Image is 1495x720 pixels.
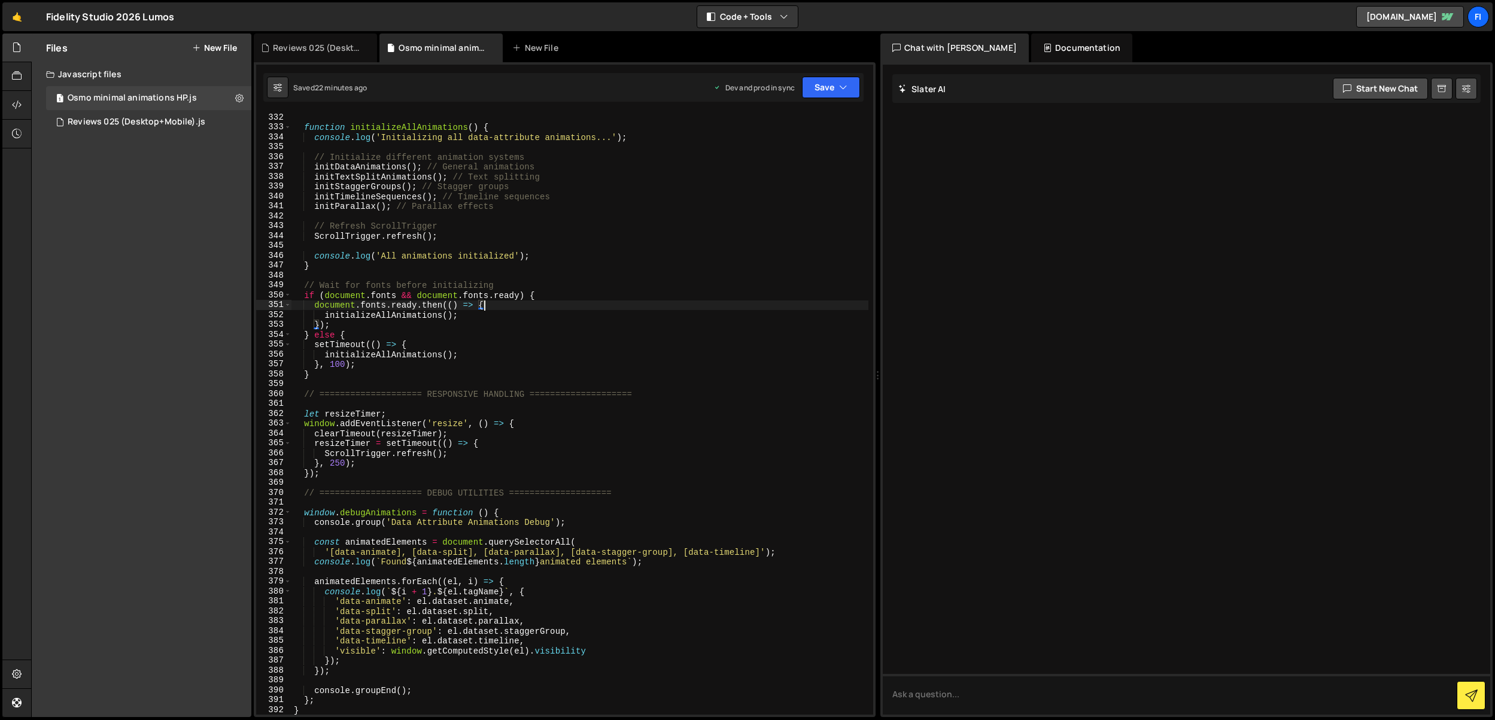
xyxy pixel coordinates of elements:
div: 358 [256,369,291,379]
div: 383 [256,616,291,626]
div: 390 [256,685,291,695]
div: v 4.0.25 [34,19,59,29]
a: Fi [1467,6,1489,28]
div: Keywords nach Traffic [130,71,206,78]
div: Dev and prod in sync [713,83,795,93]
div: 338 [256,172,291,182]
div: 385 [256,636,291,646]
div: Domain [62,71,88,78]
button: New File [192,43,237,53]
div: 344 [256,231,291,241]
div: 368 [256,468,291,478]
div: 22 minutes ago [315,83,367,93]
div: Domain: [PERSON_NAME][DOMAIN_NAME] [31,31,198,41]
div: 360 [256,389,291,399]
div: 380 [256,587,291,597]
div: 372 [256,508,291,518]
div: 365 [256,438,291,448]
div: 357 [256,359,291,369]
div: 392 [256,705,291,715]
div: 361 [256,399,291,409]
div: 378 [256,567,291,577]
img: website_grey.svg [19,31,29,41]
div: 356 [256,350,291,360]
div: 375 [256,537,291,547]
div: Reviews 025 (Desktop+Mobile).js [68,117,205,127]
div: 359 [256,379,291,389]
div: 354 [256,330,291,340]
div: 352 [256,310,291,320]
div: 374 [256,527,291,537]
div: 377 [256,557,291,567]
div: 16516/44892.js [46,110,251,134]
img: tab_keywords_by_traffic_grey.svg [117,69,126,79]
div: 369 [256,478,291,488]
div: 362 [256,409,291,419]
div: 364 [256,429,291,439]
div: 391 [256,695,291,705]
div: 366 [256,448,291,458]
div: New File [512,42,563,54]
div: 345 [256,241,291,251]
div: 333 [256,122,291,132]
div: Osmo minimal animations HP.js [68,93,197,104]
div: Chat with [PERSON_NAME] [880,34,1029,62]
div: 350 [256,290,291,300]
div: Javascript files [32,62,251,86]
div: Reviews 025 (Desktop+Mobile).js [273,42,363,54]
div: 16516/44886.js [46,86,251,110]
div: Osmo minimal animations HP.js [399,42,488,54]
div: 342 [256,211,291,221]
div: 389 [256,675,291,685]
a: 🤙 [2,2,32,31]
div: 351 [256,300,291,310]
div: 387 [256,655,291,666]
div: 347 [256,260,291,271]
div: 367 [256,458,291,468]
div: 371 [256,497,291,508]
img: logo_orange.svg [19,19,29,29]
div: 388 [256,666,291,676]
div: 339 [256,181,291,192]
a: [DOMAIN_NAME] [1356,6,1464,28]
div: 346 [256,251,291,261]
div: 353 [256,320,291,330]
div: Documentation [1031,34,1132,62]
div: 348 [256,271,291,281]
div: 363 [256,418,291,429]
div: Saved [293,83,367,93]
button: Code + Tools [697,6,798,28]
div: 379 [256,576,291,587]
div: 382 [256,606,291,616]
div: 376 [256,547,291,557]
div: 384 [256,626,291,636]
div: 340 [256,192,291,202]
div: 337 [256,162,291,172]
h2: Files [46,41,68,54]
div: 373 [256,517,291,527]
img: tab_domain_overview_orange.svg [48,69,58,79]
button: Start new chat [1333,78,1428,99]
div: 336 [256,152,291,162]
div: 335 [256,142,291,152]
div: 386 [256,646,291,656]
div: 370 [256,488,291,498]
span: 1 [56,95,63,104]
div: 381 [256,596,291,606]
div: Fidelity Studio 2026 Lumos [46,10,174,24]
div: 355 [256,339,291,350]
div: 343 [256,221,291,231]
h2: Slater AI [898,83,946,95]
div: 332 [256,113,291,123]
div: 349 [256,280,291,290]
div: 334 [256,132,291,142]
div: 341 [256,201,291,211]
button: Save [802,77,860,98]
